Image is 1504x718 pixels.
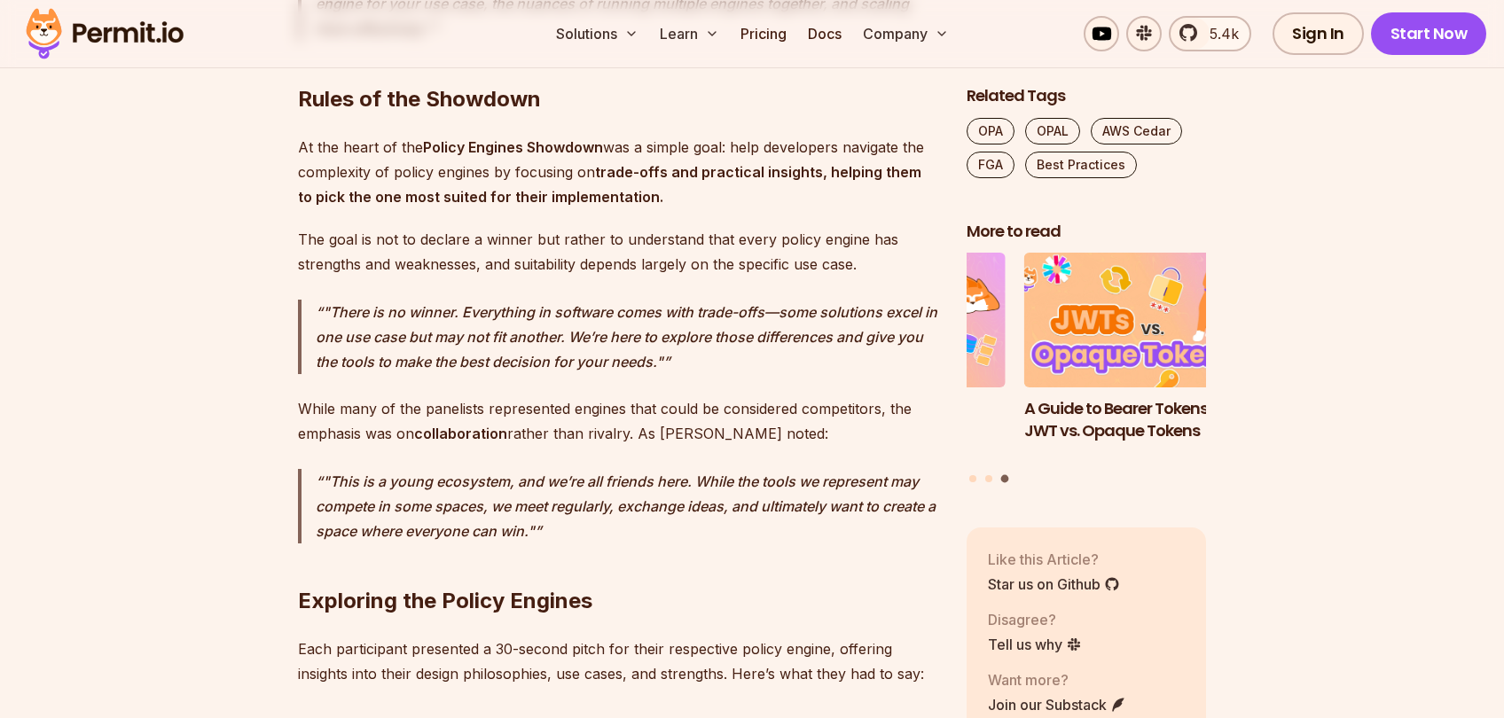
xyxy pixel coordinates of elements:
button: Go to slide 3 [1000,475,1008,483]
h2: Exploring the Policy Engines [298,516,938,615]
button: Company [856,16,956,51]
h2: Related Tags [967,85,1206,107]
img: Policy-Based Access Control (PBAC) Isn’t as Great as You Think [766,254,1006,388]
button: Solutions [549,16,646,51]
a: Docs [801,16,849,51]
a: 5.4k [1169,16,1251,51]
a: OPAL [1025,118,1080,144]
a: Pricing [733,16,794,51]
p: Like this Article? [988,549,1120,570]
img: Permit logo [18,4,192,64]
h2: More to read [967,221,1206,243]
p: Want more? [988,669,1126,691]
p: The goal is not to declare a winner but rather to understand that every policy engine has strengt... [298,227,938,277]
button: Go to slide 2 [985,475,992,482]
strong: collaboration [414,425,507,442]
strong: Policy Engines Showdown [423,138,603,156]
a: AWS Cedar [1091,118,1182,144]
p: At the heart of the was a simple goal: help developers navigate the complexity of policy engines ... [298,135,938,209]
h3: Policy-Based Access Control (PBAC) Isn’t as Great as You Think [766,398,1006,464]
li: 2 of 3 [766,254,1006,464]
h3: A Guide to Bearer Tokens: JWT vs. Opaque Tokens [1024,398,1264,442]
p: Each participant presented a 30-second pitch for their respective policy engine, offering insight... [298,636,938,686]
a: Join our Substack [988,694,1126,715]
button: Learn [653,16,726,51]
p: Disagree? [988,609,1082,630]
a: Star us on Github [988,574,1120,595]
a: FGA [967,152,1014,178]
button: Go to slide 1 [969,475,976,482]
strong: trade-offs and practical insights, helping them to pick the one most suited for their implementat... [298,163,921,206]
a: OPA [967,118,1014,144]
div: Posts [967,254,1206,486]
p: While many of the panelists represented engines that could be considered competitors, the emphasi... [298,396,938,446]
p: "This is a young ecosystem, and we’re all friends here. While the tools we represent may compete ... [316,469,938,543]
span: 5.4k [1199,23,1239,44]
li: 3 of 3 [1024,254,1264,464]
a: A Guide to Bearer Tokens: JWT vs. Opaque TokensA Guide to Bearer Tokens: JWT vs. Opaque Tokens [1024,254,1264,464]
a: Tell us why [988,634,1082,655]
a: Start Now [1371,12,1487,55]
p: "There is no winner. Everything in software comes with trade-offs—some solutions excel in one use... [316,300,938,374]
a: Best Practices [1025,152,1137,178]
img: A Guide to Bearer Tokens: JWT vs. Opaque Tokens [1024,254,1264,388]
a: Sign In [1273,12,1364,55]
